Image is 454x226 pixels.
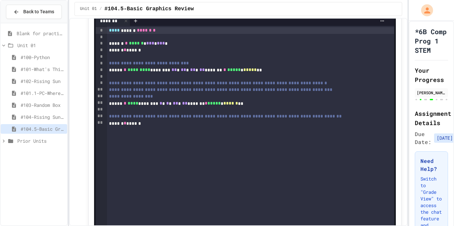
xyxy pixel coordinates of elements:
[415,27,448,55] h1: *6B Comp Prog 1 STEM
[21,102,64,109] span: #103-Random Box
[414,3,435,18] div: My Account
[420,157,442,173] h3: Need Help?
[6,5,62,19] button: Back to Teams
[23,8,54,15] span: Back to Teams
[80,6,97,12] span: Unit 01
[415,66,448,84] h2: Your Progress
[21,78,64,85] span: #102-Rising Sun
[21,90,64,97] span: #101.1-PC-Where am I?
[17,30,64,37] span: Blank for practice
[415,130,431,146] span: Due Date:
[21,113,64,120] span: #104-Rising Sun Plus
[99,6,102,12] span: /
[21,125,64,132] span: #104.5-Basic Graphics Review
[17,137,64,144] span: Prior Units
[17,42,64,49] span: Unit 01
[21,54,64,61] span: #100-Python
[415,109,448,127] h2: Assignment Details
[104,5,194,13] span: #104.5-Basic Graphics Review
[417,90,446,96] div: [PERSON_NAME]
[21,66,64,73] span: #101-What's This ??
